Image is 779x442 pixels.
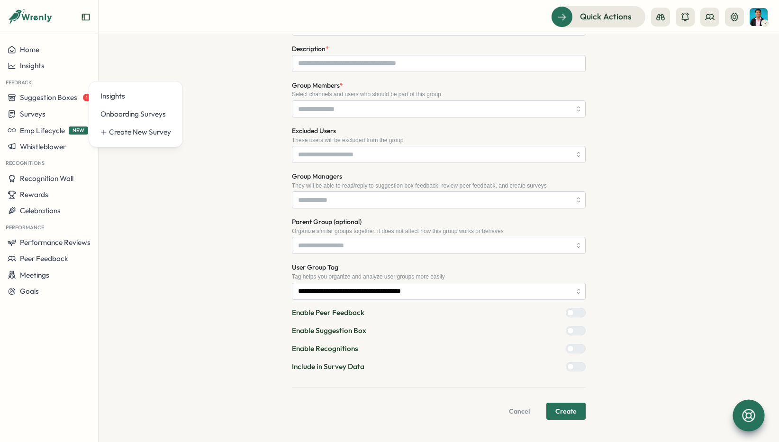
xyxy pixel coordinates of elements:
[292,228,586,235] div: Organize similar groups together, it does not affect how this group works or behaves
[292,126,336,136] label: Excluded Users
[509,403,530,419] span: Cancel
[292,81,343,91] label: Group Members
[292,44,329,54] label: Description
[97,87,175,105] a: Insights
[20,61,45,70] span: Insights
[97,123,175,141] a: Create New Survey
[750,8,768,26] img: Brayden Antonio
[546,403,586,420] button: Create
[292,343,358,354] p: Enable Recognitions
[81,12,91,22] button: Expand sidebar
[292,273,586,280] div: Tag helps you organize and analyze user groups more easily
[292,171,342,182] label: Group Managers
[292,217,362,227] label: Parent Group (optional)
[20,254,68,263] span: Peer Feedback
[20,126,65,135] span: Emp Lifecycle
[292,137,586,144] div: These users will be excluded from the group
[292,262,338,273] label: User Group Tag
[100,91,171,101] div: Insights
[500,403,539,420] button: Cancel
[20,190,48,199] span: Rewards
[69,126,88,135] span: NEW
[83,94,91,101] span: 1
[551,6,645,27] button: Quick Actions
[20,109,45,118] span: Surveys
[20,206,61,215] span: Celebrations
[292,307,364,318] p: Enable Peer Feedback
[292,91,586,98] div: Select channels and users who should be part of this group
[97,105,175,123] a: Onboarding Surveys
[20,45,39,54] span: Home
[100,109,171,119] div: Onboarding Surveys
[20,142,66,151] span: Whistleblower
[555,403,577,419] span: Create
[20,174,73,183] span: Recognition Wall
[20,271,49,280] span: Meetings
[292,182,586,189] div: They will be able to read/reply to suggestion box feedback, review peer feedback, and create surveys
[109,127,171,137] div: Create New Survey
[580,10,632,23] span: Quick Actions
[20,238,91,247] span: Performance Reviews
[292,361,364,372] p: Include in Survey Data
[292,325,366,336] p: Enable Suggestion Box
[20,93,77,102] span: Suggestion Boxes
[20,287,39,296] span: Goals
